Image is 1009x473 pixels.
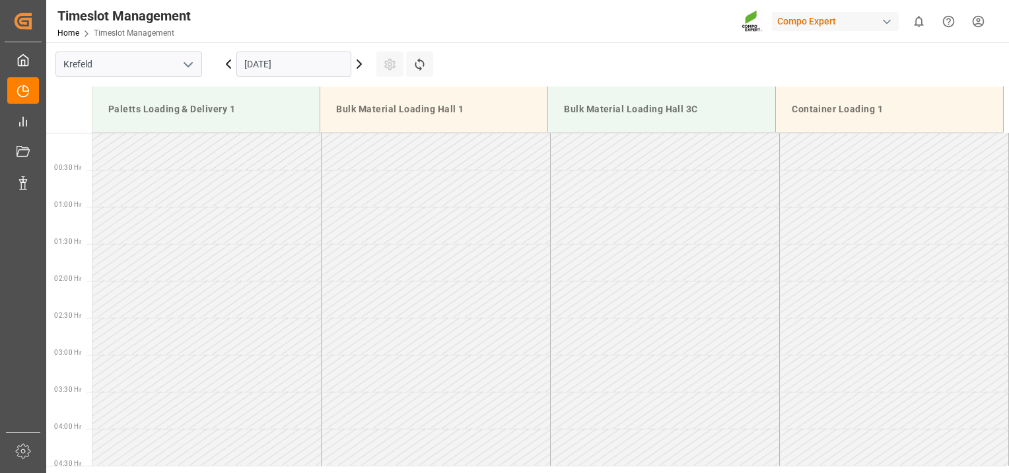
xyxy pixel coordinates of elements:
[786,97,992,122] div: Container Loading 1
[54,164,81,171] span: 00:30 Hr
[178,54,197,75] button: open menu
[54,460,81,467] span: 04:30 Hr
[54,349,81,356] span: 03:00 Hr
[559,97,765,122] div: Bulk Material Loading Hall 3C
[103,97,309,122] div: Paletts Loading & Delivery 1
[742,10,763,33] img: Screenshot%202023-09-29%20at%2010.02.21.png_1712312052.png
[54,423,81,430] span: 04:00 Hr
[772,9,904,34] button: Compo Expert
[57,6,191,26] div: Timeslot Management
[236,52,351,77] input: DD.MM.YYYY
[55,52,202,77] input: Type to search/select
[57,28,79,38] a: Home
[772,12,899,31] div: Compo Expert
[904,7,934,36] button: show 0 new notifications
[54,312,81,319] span: 02:30 Hr
[54,386,81,393] span: 03:30 Hr
[934,7,963,36] button: Help Center
[54,238,81,245] span: 01:30 Hr
[331,97,537,122] div: Bulk Material Loading Hall 1
[54,201,81,208] span: 01:00 Hr
[54,275,81,282] span: 02:00 Hr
